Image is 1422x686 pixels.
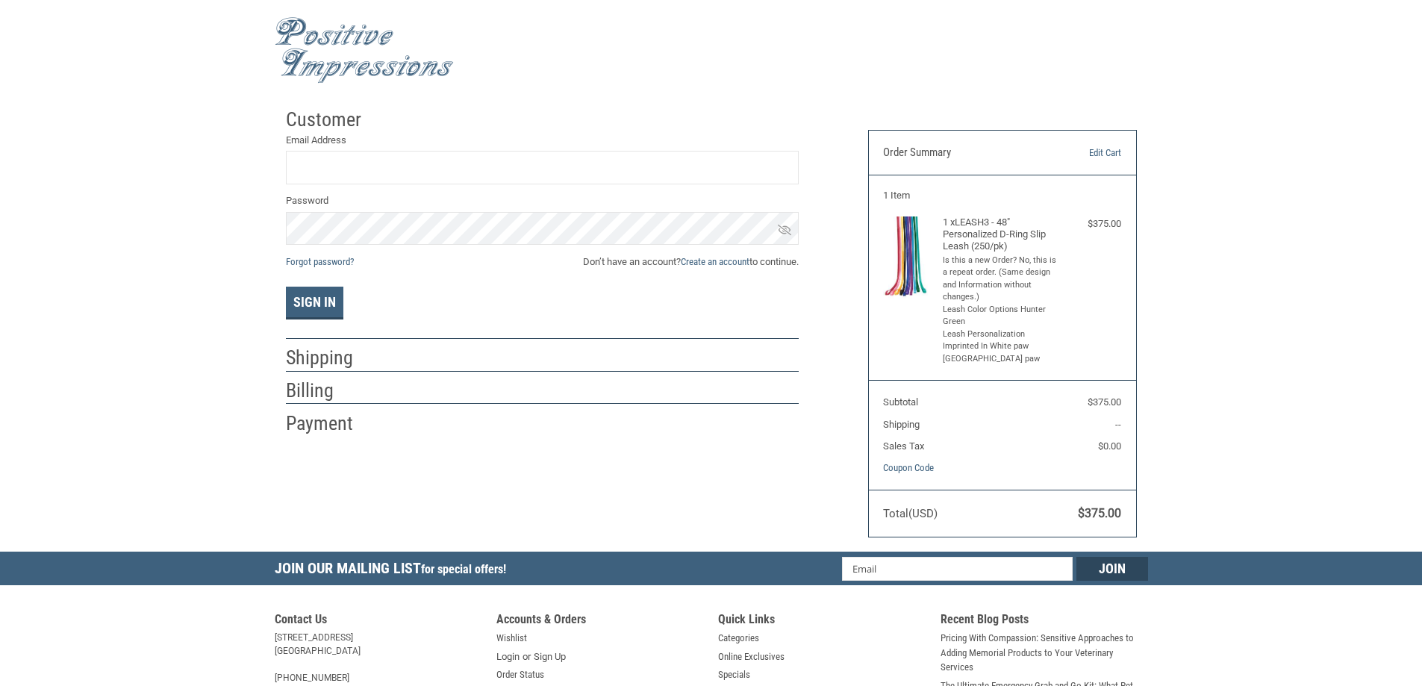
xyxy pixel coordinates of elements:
[718,631,759,646] a: Categories
[286,256,354,267] a: Forgot password?
[1045,146,1121,160] a: Edit Cart
[1098,440,1121,452] span: $0.00
[583,255,799,269] span: Don’t have an account? to continue.
[275,612,482,631] h5: Contact Us
[1115,419,1121,430] span: --
[883,396,918,408] span: Subtotal
[286,133,799,148] label: Email Address
[941,612,1148,631] h5: Recent Blog Posts
[943,328,1058,366] li: Leash Personalization Imprinted In White paw [GEOGRAPHIC_DATA] paw
[883,419,920,430] span: Shipping
[718,649,785,664] a: Online Exclusives
[883,190,1121,202] h3: 1 Item
[681,256,749,267] a: Create an account
[275,631,482,685] address: [STREET_ADDRESS] [GEOGRAPHIC_DATA] [PHONE_NUMBER]
[883,462,934,473] a: Coupon Code
[943,255,1058,304] li: Is this a new Order? No, this is a repeat order. (Same design and Information without changes.)
[842,557,1073,581] input: Email
[286,411,373,436] h2: Payment
[718,612,926,631] h5: Quick Links
[286,107,373,132] h2: Customer
[1076,557,1148,581] input: Join
[286,346,373,370] h2: Shipping
[1078,506,1121,520] span: $375.00
[286,378,373,403] h2: Billing
[496,631,527,646] a: Wishlist
[275,17,454,84] img: Positive Impressions
[883,507,938,520] span: Total (USD)
[275,552,514,590] h5: Join Our Mailing List
[883,440,924,452] span: Sales Tax
[943,304,1058,328] li: Leash Color Options Hunter Green
[286,193,799,208] label: Password
[1088,396,1121,408] span: $375.00
[1061,216,1121,231] div: $375.00
[534,649,566,664] a: Sign Up
[496,612,704,631] h5: Accounts & Orders
[421,562,506,576] span: for special offers!
[496,649,520,664] a: Login
[718,667,750,682] a: Specials
[496,667,544,682] a: Order Status
[514,649,540,664] span: or
[941,631,1148,675] a: Pricing With Compassion: Sensitive Approaches to Adding Memorial Products to Your Veterinary Serv...
[286,287,343,319] button: Sign In
[883,146,1045,160] h3: Order Summary
[943,216,1058,253] h4: 1 x LEASH3 - 48" Personalized D-Ring Slip Leash (250/pk)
